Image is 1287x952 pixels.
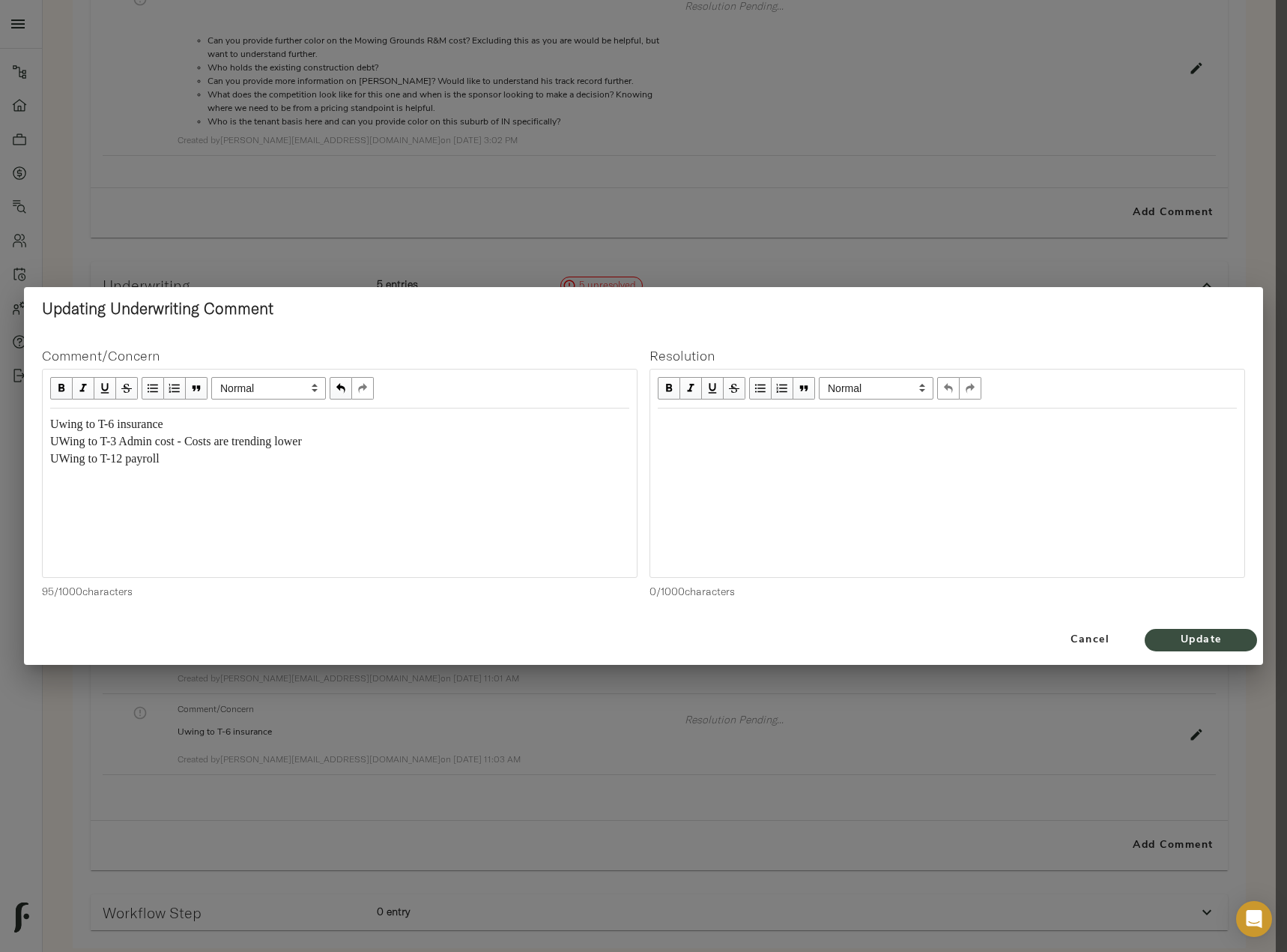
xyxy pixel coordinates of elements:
button: Undo [937,377,960,400]
h4: Resolution [649,348,1245,364]
button: Underline [702,377,724,400]
select: Block type [211,377,326,400]
span: Uwing to T-6 insurance UWing to T-3 Admin cost - Costs are trending lower UWing to T-12 payroll [50,418,302,465]
button: Blockquote [186,377,208,400]
button: Undo [330,377,352,400]
button: Bold [50,377,73,400]
button: Update [1145,629,1257,651]
button: Italic [680,377,702,400]
select: Block type [819,377,933,400]
button: UL [142,377,164,400]
button: Strikethrough [724,377,745,400]
button: Redo [352,377,374,400]
h4: Comment/Concern [42,348,638,364]
button: UL [749,377,772,400]
button: Strikethrough [116,377,138,400]
div: Open Intercom Messenger [1236,901,1272,937]
button: Bold [658,377,680,400]
span: Normal [211,377,326,400]
span: Update [1160,631,1242,650]
button: Redo [960,377,981,400]
span: Normal [819,377,933,400]
button: Underline [94,377,116,400]
button: Cancel [1041,621,1139,659]
p: 95 / 1000 characters [42,584,638,599]
button: Italic [73,377,94,400]
button: Blockquote [793,377,815,400]
p: 0 / 1000 characters [649,584,1245,599]
button: OL [772,377,793,400]
span: Cancel [1047,631,1133,650]
div: Edit text [43,409,636,475]
h2: Updating Underwriting Comment [42,299,1245,318]
button: OL [164,377,186,400]
div: Edit text [651,409,1244,440]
